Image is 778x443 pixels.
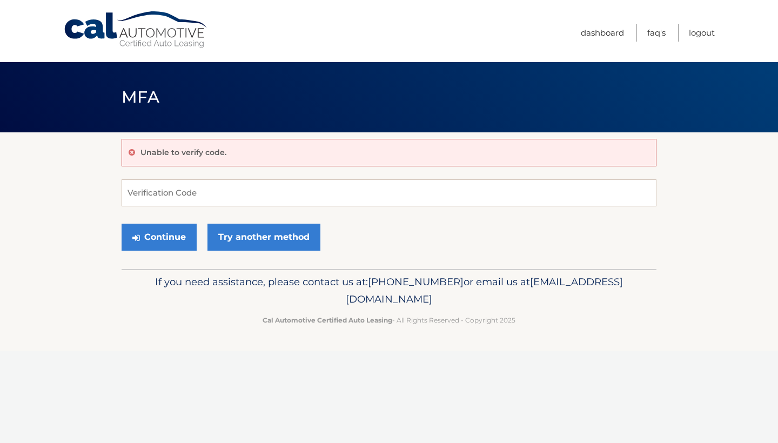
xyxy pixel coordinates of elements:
[207,224,320,251] a: Try another method
[647,24,666,42] a: FAQ's
[689,24,715,42] a: Logout
[129,314,649,326] p: - All Rights Reserved - Copyright 2025
[129,273,649,308] p: If you need assistance, please contact us at: or email us at
[63,11,209,49] a: Cal Automotive
[140,147,226,157] p: Unable to verify code.
[346,276,623,305] span: [EMAIL_ADDRESS][DOMAIN_NAME]
[368,276,464,288] span: [PHONE_NUMBER]
[263,316,392,324] strong: Cal Automotive Certified Auto Leasing
[122,87,159,107] span: MFA
[581,24,624,42] a: Dashboard
[122,179,656,206] input: Verification Code
[122,224,197,251] button: Continue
